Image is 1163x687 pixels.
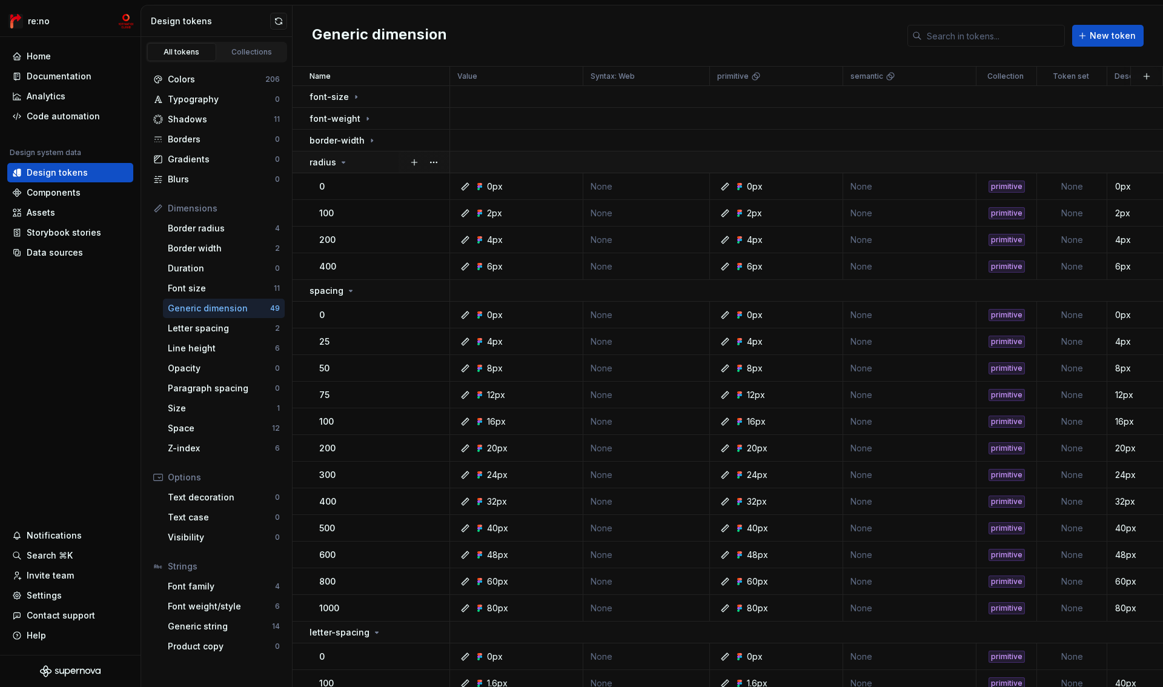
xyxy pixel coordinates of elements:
[163,617,285,636] a: Generic string14
[275,343,280,353] div: 6
[1037,355,1107,382] td: None
[148,150,285,169] a: Gradients0
[487,261,503,273] div: 6px
[319,651,325,663] p: 0
[1037,328,1107,355] td: None
[843,462,976,488] td: None
[747,309,763,321] div: 0px
[843,488,976,515] td: None
[319,362,330,374] p: 50
[319,309,325,321] p: 0
[1037,515,1107,542] td: None
[310,113,360,125] p: font-weight
[989,261,1025,273] div: primitive
[163,528,285,547] a: Visibility0
[148,70,285,89] a: Colors206
[487,309,503,321] div: 0px
[1053,71,1089,81] p: Token set
[8,14,23,28] img: 4ec385d3-6378-425b-8b33-6545918efdc5.png
[1037,302,1107,328] td: None
[319,207,334,219] p: 100
[168,580,275,592] div: Font family
[747,651,763,663] div: 0px
[7,566,133,585] a: Invite team
[27,247,83,259] div: Data sources
[1037,173,1107,200] td: None
[163,259,285,278] a: Duration0
[275,134,280,144] div: 0
[27,50,51,62] div: Home
[319,336,330,348] p: 25
[989,309,1025,321] div: primitive
[7,586,133,605] a: Settings
[319,181,325,193] p: 0
[163,339,285,358] a: Line height6
[168,342,275,354] div: Line height
[163,488,285,507] a: Text decoration0
[7,243,133,262] a: Data sources
[319,576,336,588] p: 800
[310,156,336,168] p: radius
[319,496,336,508] p: 400
[168,640,275,652] div: Product copy
[275,582,280,591] div: 4
[1072,25,1144,47] button: New token
[989,389,1025,401] div: primitive
[583,355,710,382] td: None
[168,242,275,254] div: Border width
[487,469,508,481] div: 24px
[1037,488,1107,515] td: None
[275,224,280,233] div: 4
[27,187,81,199] div: Components
[163,508,285,527] a: Text case0
[148,90,285,109] a: Typography0
[7,67,133,86] a: Documentation
[583,643,710,670] td: None
[583,302,710,328] td: None
[272,622,280,631] div: 14
[275,642,280,651] div: 0
[319,416,334,428] p: 100
[989,416,1025,428] div: primitive
[7,546,133,565] button: Search ⌘K
[747,416,766,428] div: 16px
[989,469,1025,481] div: primitive
[163,279,285,298] a: Font size11
[168,322,275,334] div: Letter spacing
[168,362,275,374] div: Opacity
[583,462,710,488] td: None
[274,114,280,124] div: 11
[168,471,280,483] div: Options
[843,542,976,568] td: None
[27,569,74,582] div: Invite team
[583,435,710,462] td: None
[747,496,767,508] div: 32px
[7,87,133,106] a: Analytics
[168,93,275,105] div: Typography
[583,595,710,622] td: None
[583,253,710,280] td: None
[487,442,508,454] div: 20px
[163,597,285,616] a: Font weight/style6
[487,549,508,561] div: 48px
[310,285,343,297] p: spacing
[850,71,883,81] p: semantic
[989,602,1025,614] div: primitive
[319,602,339,614] p: 1000
[747,336,763,348] div: 4px
[163,399,285,418] a: Size1
[168,511,275,523] div: Text case
[27,207,55,219] div: Assets
[989,576,1025,588] div: primitive
[487,576,508,588] div: 60px
[168,133,275,145] div: Borders
[487,234,503,246] div: 4px
[583,173,710,200] td: None
[747,207,762,219] div: 2px
[7,183,133,202] a: Components
[7,626,133,645] button: Help
[319,261,336,273] p: 400
[843,302,976,328] td: None
[747,362,763,374] div: 8px
[275,533,280,542] div: 0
